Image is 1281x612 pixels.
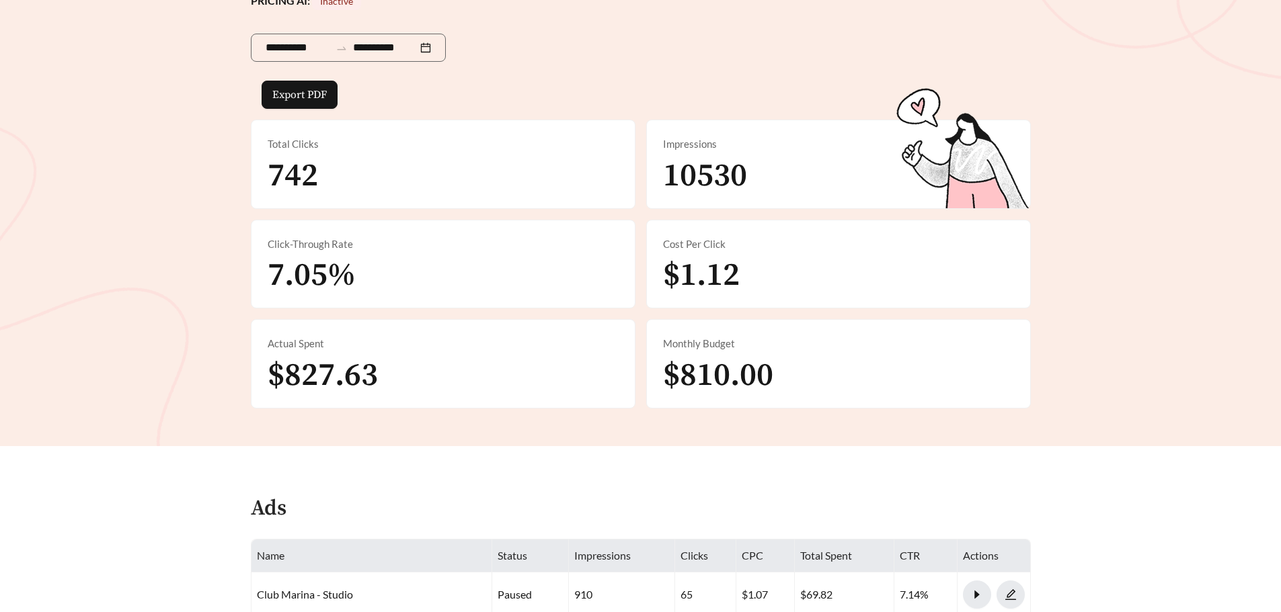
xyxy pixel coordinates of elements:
[268,136,619,152] div: Total Clicks
[492,539,569,572] th: Status
[997,580,1025,609] button: edit
[336,42,348,54] span: swap-right
[272,87,327,103] span: Export PDF
[262,81,338,109] button: Export PDF
[900,549,920,562] span: CTR
[663,136,1014,152] div: Impressions
[268,336,619,351] div: Actual Spent
[663,236,1014,252] div: Cost Per Click
[663,255,740,296] span: $1.12
[257,588,353,601] a: Club Marina - Studio
[958,539,1031,572] th: Actions
[795,539,894,572] th: Total Spent
[675,539,736,572] th: Clicks
[251,539,492,572] th: Name
[997,588,1024,601] span: edit
[498,588,532,601] span: paused
[268,236,619,252] div: Click-Through Rate
[964,588,991,601] span: caret-right
[997,588,1025,601] a: edit
[251,497,286,521] h4: Ads
[268,255,356,296] span: 7.05%
[663,156,747,196] span: 10530
[268,156,318,196] span: 742
[569,539,675,572] th: Impressions
[336,42,348,54] span: to
[742,549,763,562] span: CPC
[663,355,773,396] span: $810.00
[268,355,378,396] span: $827.63
[663,336,1014,351] div: Monthly Budget
[963,580,991,609] button: caret-right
